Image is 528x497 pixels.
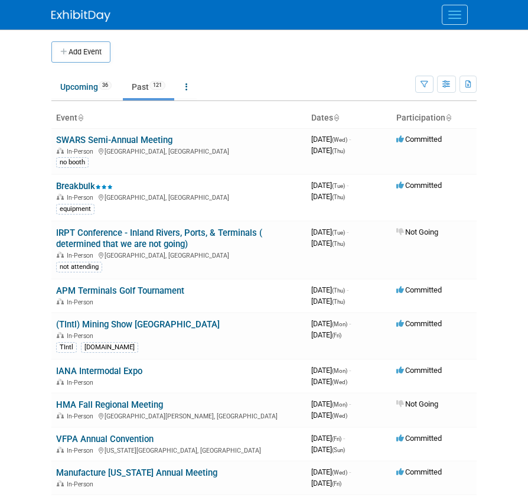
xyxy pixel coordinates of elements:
[56,228,262,249] a: IRPT Conference - Inland Rivers, Ports, & Terminals ( determined that we are not going)
[343,434,345,443] span: -
[56,319,220,330] a: (TIntl) Mining Show [GEOGRAPHIC_DATA]
[396,228,438,236] span: Not Going
[67,447,97,454] span: In-Person
[57,298,64,304] img: In-Person Event
[51,108,307,128] th: Event
[396,285,442,294] span: Committed
[67,332,97,340] span: In-Person
[67,252,97,259] span: In-Person
[349,366,351,375] span: -
[56,445,302,454] div: [US_STATE][GEOGRAPHIC_DATA], [GEOGRAPHIC_DATA]
[332,436,341,442] span: (Fri)
[311,467,351,476] span: [DATE]
[311,330,341,339] span: [DATE]
[67,148,97,155] span: In-Person
[332,194,345,200] span: (Thu)
[67,379,97,386] span: In-Person
[57,332,64,338] img: In-Person Event
[311,399,351,408] span: [DATE]
[51,76,120,98] a: Upcoming36
[56,204,94,215] div: equipment
[332,241,345,247] span: (Thu)
[332,321,347,327] span: (Mon)
[56,181,113,191] a: Breakbulk
[396,399,438,408] span: Not Going
[56,135,172,145] a: SWARS Semi-Annual Meeting
[56,342,77,353] div: TIntl
[332,368,347,374] span: (Mon)
[311,192,345,201] span: [DATE]
[333,113,339,122] a: Sort by Start Date
[311,297,345,306] span: [DATE]
[311,377,347,386] span: [DATE]
[396,135,442,144] span: Committed
[332,183,345,189] span: (Tue)
[311,146,345,155] span: [DATE]
[347,181,348,190] span: -
[311,181,348,190] span: [DATE]
[67,194,97,202] span: In-Person
[396,467,442,476] span: Committed
[307,108,392,128] th: Dates
[311,285,348,294] span: [DATE]
[67,298,97,306] span: In-Person
[311,135,351,144] span: [DATE]
[81,342,138,353] div: [DOMAIN_NAME]
[349,399,351,408] span: -
[56,434,154,444] a: VFPA Annual Convention
[67,412,97,420] span: In-Person
[311,319,351,328] span: [DATE]
[396,181,442,190] span: Committed
[311,445,345,454] span: [DATE]
[332,229,345,236] span: (Tue)
[396,319,442,328] span: Committed
[57,480,64,486] img: In-Person Event
[311,239,345,248] span: [DATE]
[56,411,302,420] div: [GEOGRAPHIC_DATA][PERSON_NAME], [GEOGRAPHIC_DATA]
[56,146,302,155] div: [GEOGRAPHIC_DATA], [GEOGRAPHIC_DATA]
[57,252,64,258] img: In-Person Event
[349,319,351,328] span: -
[311,366,351,375] span: [DATE]
[332,148,345,154] span: (Thu)
[99,81,112,90] span: 36
[57,379,64,385] img: In-Person Event
[332,287,345,294] span: (Thu)
[311,411,347,420] span: [DATE]
[332,469,347,476] span: (Wed)
[311,479,341,488] span: [DATE]
[57,447,64,453] img: In-Person Event
[332,480,341,487] span: (Fri)
[349,467,351,476] span: -
[347,285,348,294] span: -
[349,135,351,144] span: -
[56,250,302,259] div: [GEOGRAPHIC_DATA], [GEOGRAPHIC_DATA]
[311,434,345,443] span: [DATE]
[56,467,217,478] a: Manufacture [US_STATE] Annual Meeting
[56,285,184,296] a: APM Terminals Golf Tournament
[56,192,302,202] div: [GEOGRAPHIC_DATA], [GEOGRAPHIC_DATA]
[67,480,97,488] span: In-Person
[396,434,442,443] span: Committed
[311,228,348,236] span: [DATE]
[332,447,345,453] span: (Sun)
[51,41,110,63] button: Add Event
[332,401,347,408] span: (Mon)
[332,379,347,385] span: (Wed)
[56,157,89,168] div: no booth
[56,366,142,376] a: IANA Intermodal Expo
[445,113,451,122] a: Sort by Participation Type
[56,262,102,272] div: not attending
[332,298,345,305] span: (Thu)
[57,412,64,418] img: In-Person Event
[123,76,174,98] a: Past121
[149,81,165,90] span: 121
[442,5,468,25] button: Menu
[56,399,163,410] a: HMA Fall Regional Meeting
[332,137,347,143] span: (Wed)
[396,366,442,375] span: Committed
[392,108,477,128] th: Participation
[51,10,110,22] img: ExhibitDay
[57,194,64,200] img: In-Person Event
[332,412,347,419] span: (Wed)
